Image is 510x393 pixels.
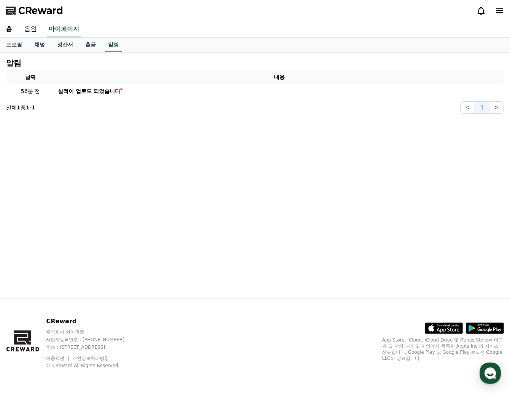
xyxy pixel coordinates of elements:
a: 마이페이지 [47,21,81,37]
a: 채널 [28,38,51,52]
a: CReward [6,5,63,17]
a: 음원 [18,21,43,37]
button: < [460,101,475,114]
span: CReward [18,5,63,17]
p: CReward [46,317,139,326]
a: 이용약관 [46,356,70,361]
a: 실적이 업로드 되었습니다 [58,87,501,95]
p: 주소 : [STREET_ADDRESS] [46,344,139,350]
p: 전체 중 - [6,104,35,111]
th: 내용 [55,70,504,84]
a: 알림 [105,38,122,52]
button: 1 [475,101,489,114]
a: 정산서 [51,38,79,52]
div: 실적이 업로드 되었습니다 [58,87,120,95]
p: App Store, iCloud, iCloud Drive 및 iTunes Store는 미국과 그 밖의 나라 및 지역에서 등록된 Apple Inc.의 서비스 상표입니다. Goo... [382,337,504,361]
strong: 1 [17,104,21,111]
strong: 1 [26,104,30,111]
th: 날짜 [6,70,55,84]
a: 개인정보처리방침 [72,356,109,361]
a: 출금 [79,38,102,52]
p: 주식회사 와이피랩 [46,329,139,335]
button: > [489,101,504,114]
p: © CReward All Rights Reserved. [46,363,139,369]
strong: 1 [32,104,35,111]
p: 56분 전 [9,87,52,95]
p: 사업자등록번호 : [PHONE_NUMBER] [46,337,139,343]
h4: 알림 [6,59,21,67]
